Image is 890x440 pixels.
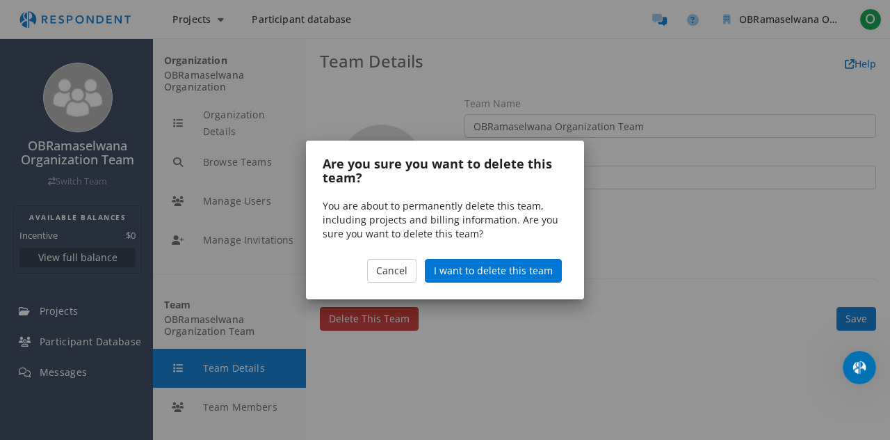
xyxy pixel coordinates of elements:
span: You are about to permanently delete this team, including projects and billing information. Are yo... [323,199,558,240]
span: I want to delete this team [434,264,553,277]
iframe: Intercom live chat [843,351,876,384]
md-dialog: You are ... [306,141,584,299]
h4: Are you sure you want to delete this team? [323,157,567,185]
a: Cancel [367,259,416,283]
